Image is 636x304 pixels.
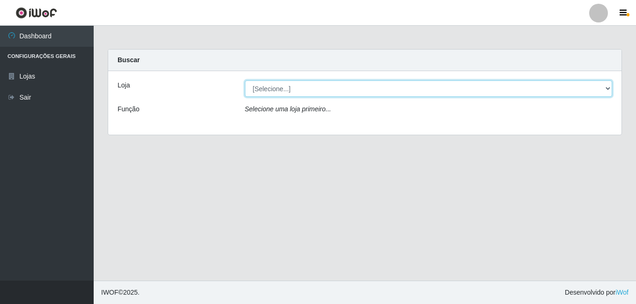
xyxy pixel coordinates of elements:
[615,289,629,296] a: iWof
[565,288,629,297] span: Desenvolvido por
[118,80,130,90] label: Loja
[101,289,118,296] span: IWOF
[101,288,140,297] span: © 2025 .
[245,105,331,113] i: Selecione uma loja primeiro...
[15,7,57,19] img: CoreUI Logo
[118,104,140,114] label: Função
[118,56,140,64] strong: Buscar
